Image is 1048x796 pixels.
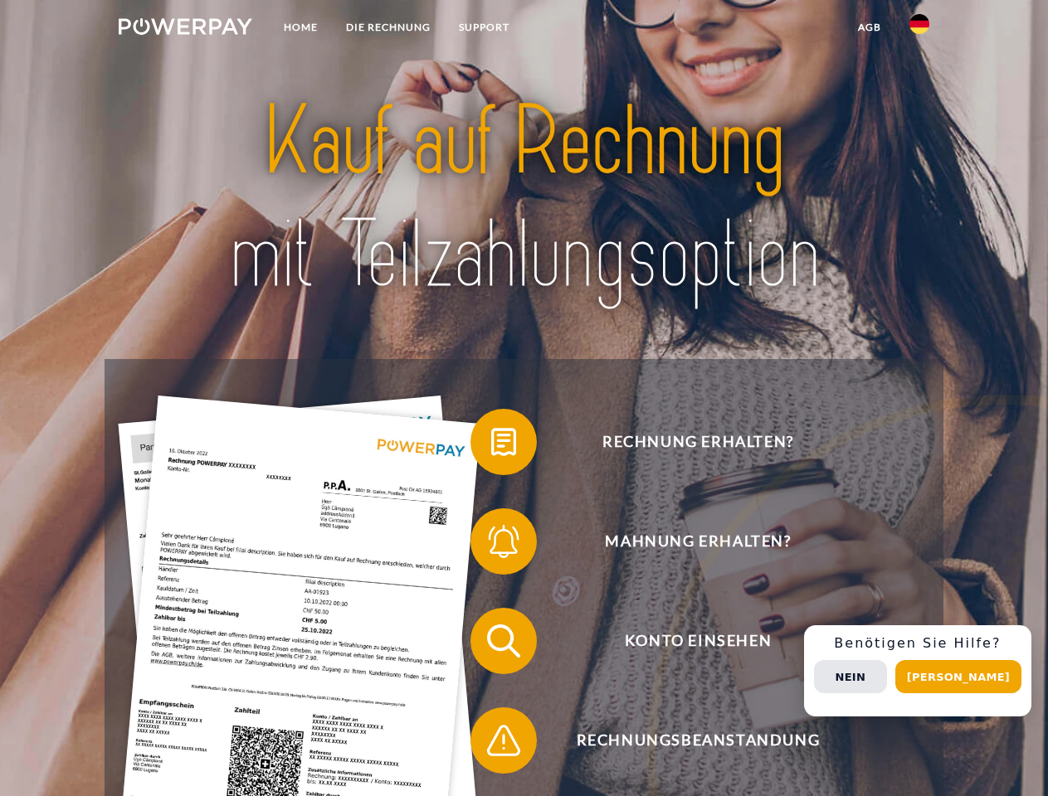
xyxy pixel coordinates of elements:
button: Rechnung erhalten? [470,409,902,475]
img: qb_bell.svg [483,521,524,562]
span: Konto einsehen [495,608,901,674]
button: Nein [814,660,887,693]
img: title-powerpay_de.svg [158,80,890,318]
img: logo-powerpay-white.svg [119,18,252,35]
a: DIE RECHNUNG [332,12,445,42]
span: Rechnungsbeanstandung [495,707,901,774]
button: Mahnung erhalten? [470,508,902,575]
button: Rechnungsbeanstandung [470,707,902,774]
span: Mahnung erhalten? [495,508,901,575]
div: Schnellhilfe [804,625,1031,716]
button: [PERSON_NAME] [895,660,1021,693]
a: agb [844,12,895,42]
img: qb_search.svg [483,620,524,662]
img: qb_warning.svg [483,720,524,761]
img: qb_bill.svg [483,421,524,463]
a: SUPPORT [445,12,524,42]
button: Konto einsehen [470,608,902,674]
img: de [909,14,929,34]
a: Home [270,12,332,42]
h3: Benötigen Sie Hilfe? [814,635,1021,652]
span: Rechnung erhalten? [495,409,901,475]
